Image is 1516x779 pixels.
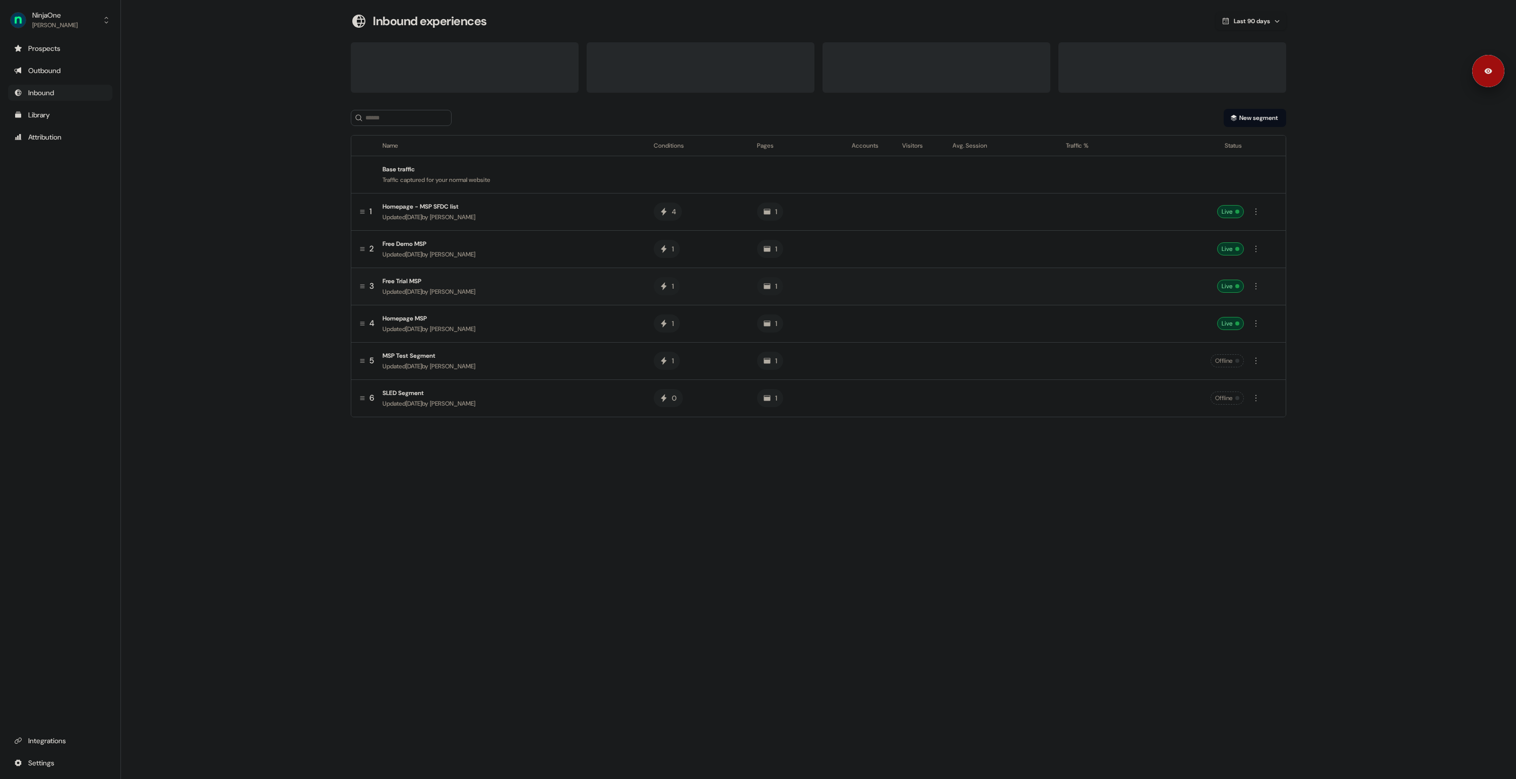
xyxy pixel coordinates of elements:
div: NinjaOne [32,10,78,20]
div: Free Demo MSP [383,239,638,249]
a: Go to templates [8,107,112,123]
span: [PERSON_NAME] [430,362,475,370]
button: 1 [757,389,783,407]
div: 0 [672,393,677,403]
div: Updated [DATE] by [383,249,638,259]
div: 1 [775,393,777,403]
div: Live [1217,205,1244,218]
div: Attribution [14,132,106,142]
span: [PERSON_NAME] [430,325,475,333]
div: Live [1217,242,1244,255]
button: 1 [757,352,783,370]
div: Homepage MSP [383,313,638,323]
a: Go to prospects [8,40,112,56]
div: Updated [DATE] by [383,212,638,222]
div: Free Trial MSP [383,276,638,286]
th: Accounts [844,136,894,156]
button: 1 [757,277,783,295]
div: 1 [775,356,777,366]
div: Live [1217,280,1244,293]
span: [PERSON_NAME] [430,250,475,258]
a: Go to outbound experience [8,62,112,79]
div: Library [14,110,106,120]
div: Prospects [14,43,106,53]
div: 1 [775,207,777,217]
th: Traffic % [1058,136,1145,156]
span: 5 [369,355,374,366]
a: Go to attribution [8,129,112,145]
button: Last 90 days [1216,12,1286,30]
div: Updated [DATE] by [383,361,638,371]
span: [PERSON_NAME] [430,400,475,408]
button: New segment [1224,109,1286,127]
span: 1 [369,206,372,217]
div: 4 [672,207,676,217]
button: 1 [654,352,680,370]
div: Live [1217,317,1244,330]
span: 6 [369,393,374,404]
div: SLED Segment [383,388,638,398]
div: Updated [DATE] by [383,399,638,409]
span: [PERSON_NAME] [430,213,475,221]
th: Avg. Session [944,136,1058,156]
div: [PERSON_NAME] [32,20,78,30]
a: Go to integrations [8,733,112,749]
span: 4 [369,318,374,329]
h3: Inbound experiences [373,14,487,29]
div: Offline [1211,354,1244,367]
span: 2 [369,243,374,254]
div: 1 [775,244,777,254]
div: Integrations [14,736,106,746]
div: Status [1152,141,1241,151]
th: Visitors [894,136,944,156]
span: 3 [369,281,374,292]
button: NinjaOne[PERSON_NAME] [8,8,112,32]
div: Base traffic [383,164,638,174]
a: Go to Inbound [8,85,112,101]
a: Go to integrations [8,755,112,771]
span: Last 90 days [1234,17,1270,25]
div: Inbound [14,88,106,98]
button: 1 [654,314,680,333]
button: 1 [654,240,680,258]
div: MSP Test Segment [383,351,638,361]
th: Pages [749,136,843,156]
span: [PERSON_NAME] [430,288,475,296]
div: 1 [672,356,674,366]
div: 1 [672,244,674,254]
div: Traffic captured for your normal website [383,175,638,185]
button: 4 [654,203,682,221]
div: Offline [1211,392,1244,405]
div: 1 [672,281,674,291]
button: 1 [757,203,783,221]
th: Conditions [646,136,749,156]
th: Name [378,136,646,156]
button: 1 [654,277,680,295]
div: 1 [775,318,777,329]
div: Outbound [14,66,106,76]
div: Updated [DATE] by [383,324,638,334]
div: 1 [672,318,674,329]
button: 1 [757,314,783,333]
div: Updated [DATE] by [383,287,638,297]
div: 1 [775,281,777,291]
button: 1 [757,240,783,258]
div: Homepage - MSP SFDC list [383,202,638,212]
div: Settings [14,758,106,768]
